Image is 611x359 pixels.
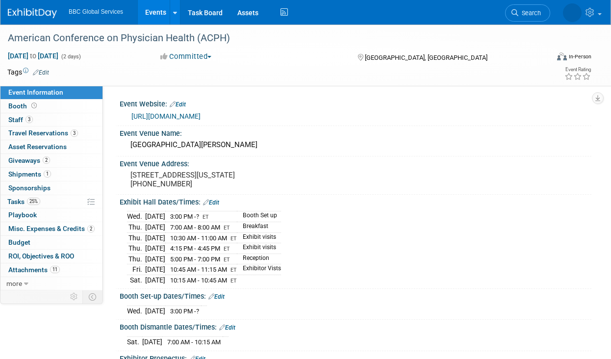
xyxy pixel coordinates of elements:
[120,320,591,333] div: Booth Dismantle Dates/Times:
[0,140,102,154] a: Asset Reservations
[170,234,227,242] span: 10:30 AM - 11:00 AM
[8,238,30,246] span: Budget
[8,156,50,164] span: Giveaways
[60,53,81,60] span: (2 days)
[8,225,95,232] span: Misc. Expenses & Credits
[0,168,102,181] a: Shipments1
[224,246,230,252] span: ET
[224,256,230,263] span: ET
[167,338,221,346] span: 7:00 AM - 10:15 AM
[518,9,541,17] span: Search
[505,4,550,22] a: Search
[0,208,102,222] a: Playbook
[50,266,60,273] span: 11
[120,126,591,138] div: Event Venue Name:
[8,88,63,96] span: Event Information
[564,67,591,72] div: Event Rating
[230,278,237,284] span: ET
[127,232,145,243] td: Thu.
[568,53,591,60] div: In-Person
[8,170,51,178] span: Shipments
[208,293,225,300] a: Edit
[237,243,281,254] td: Exhibit visits
[0,222,102,235] a: Misc. Expenses & Credits2
[6,280,22,287] span: more
[33,69,49,76] a: Edit
[145,232,165,243] td: [DATE]
[8,211,37,219] span: Playbook
[219,324,235,331] a: Edit
[127,306,145,316] td: Wed.
[237,264,281,275] td: Exhibitor Vists
[170,213,201,220] span: 3:00 PM -
[87,225,95,232] span: 2
[170,266,227,273] span: 10:45 AM - 11:15 AM
[0,154,102,167] a: Giveaways2
[170,245,220,252] span: 4:15 PM - 4:45 PM
[28,52,38,60] span: to
[237,254,281,264] td: Reception
[142,337,162,347] td: [DATE]
[29,102,39,109] span: Booth not reserved yet
[8,129,78,137] span: Travel Reservations
[145,254,165,264] td: [DATE]
[127,222,145,233] td: Thu.
[127,264,145,275] td: Fri.
[507,51,592,66] div: Event Format
[131,112,201,120] a: [URL][DOMAIN_NAME]
[8,116,33,124] span: Staff
[145,275,165,285] td: [DATE]
[8,8,57,18] img: ExhibitDay
[224,225,230,231] span: ET
[66,290,83,303] td: Personalize Event Tab Strip
[203,199,219,206] a: Edit
[127,211,145,222] td: Wed.
[0,100,102,113] a: Booth
[8,143,67,151] span: Asset Reservations
[4,29,541,47] div: American Conference on Physician Health (ACPH)
[145,243,165,254] td: [DATE]
[71,129,78,137] span: 3
[196,308,199,315] span: ?
[0,277,102,290] a: more
[127,337,142,347] td: Sat.
[25,116,33,123] span: 3
[44,170,51,178] span: 1
[0,86,102,99] a: Event Information
[120,97,591,109] div: Event Website:
[0,195,102,208] a: Tasks25%
[0,127,102,140] a: Travel Reservations3
[127,137,584,153] div: [GEOGRAPHIC_DATA][PERSON_NAME]
[7,67,49,77] td: Tags
[27,198,40,205] span: 25%
[230,235,237,242] span: ET
[170,277,227,284] span: 10:15 AM - 10:45 AM
[0,250,102,263] a: ROI, Objectives & ROO
[69,8,123,15] span: BBC Global Services
[127,275,145,285] td: Sat.
[145,222,165,233] td: [DATE]
[170,256,220,263] span: 5:00 PM - 7:00 PM
[8,102,39,110] span: Booth
[0,113,102,127] a: Staff3
[203,214,209,220] span: ET
[365,54,487,61] span: [GEOGRAPHIC_DATA], [GEOGRAPHIC_DATA]
[237,222,281,233] td: Breakfast
[237,232,281,243] td: Exhibit visits
[83,290,103,303] td: Toggle Event Tabs
[157,51,215,62] button: Committed
[120,156,591,169] div: Event Venue Address:
[7,198,40,205] span: Tasks
[127,254,145,264] td: Thu.
[120,195,591,207] div: Exhibit Hall Dates/Times:
[120,289,591,302] div: Booth Set-up Dates/Times:
[196,213,199,220] span: ?
[127,243,145,254] td: Thu.
[8,252,74,260] span: ROI, Objectives & ROO
[563,3,582,22] img: Michael Yablonowitz
[237,211,281,222] td: Booth Set up
[0,181,102,195] a: Sponsorships
[170,224,220,231] span: 7:00 AM - 8:00 AM
[230,267,237,273] span: ET
[170,101,186,108] a: Edit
